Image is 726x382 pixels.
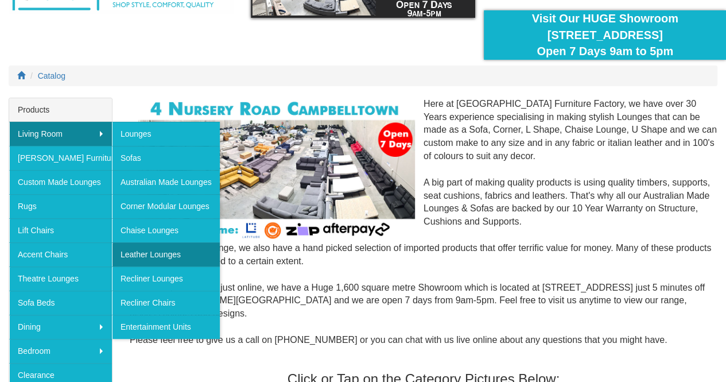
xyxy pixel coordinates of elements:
a: Custom Made Lounges [9,170,112,194]
a: Dining [9,315,112,339]
a: Sofa Beds [9,291,112,315]
a: Australian Made Lounges [112,170,220,194]
a: Corner Modular Lounges [112,194,220,218]
a: Entertainment Units [112,315,220,339]
a: Chaise Lounges [112,218,220,242]
a: Rugs [9,194,112,218]
a: Bedroom [9,339,112,363]
a: Sofas [112,146,220,170]
a: Lounges [112,122,220,146]
a: Accent Chairs [9,242,112,267]
a: Recliner Chairs [112,291,220,315]
a: Theatre Lounges [9,267,112,291]
a: Recliner Lounges [112,267,220,291]
div: Visit Our HUGE Showroom [STREET_ADDRESS] Open 7 Days 9am to 5pm [492,10,717,60]
a: [PERSON_NAME] Furniture [9,146,112,170]
div: Here at [GEOGRAPHIC_DATA] Furniture Factory, we have over 30 Years experience specialising in mak... [130,98,717,360]
a: Living Room [9,122,112,146]
a: Catalog [38,71,65,80]
a: Lift Chairs [9,218,112,242]
div: Products [9,98,112,122]
a: Leather Lounges [112,242,220,267]
img: Corner Modular Lounges [138,98,415,242]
